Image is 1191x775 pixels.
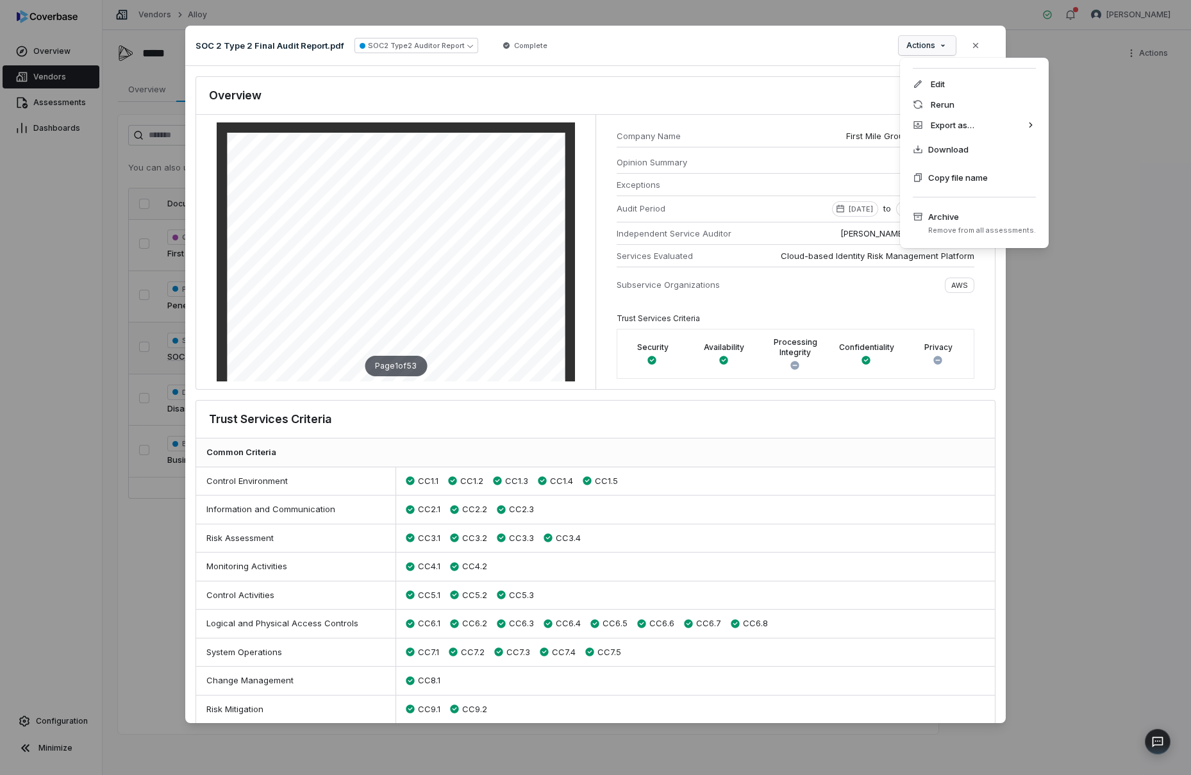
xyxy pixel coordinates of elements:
[928,226,1036,235] span: Remove from all assessments.
[905,115,1044,135] div: Export as…
[928,171,988,184] span: Copy file name
[905,74,1044,94] div: Edit
[928,143,969,156] span: Download
[928,210,1036,223] span: Archive
[905,94,1044,115] div: Rerun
